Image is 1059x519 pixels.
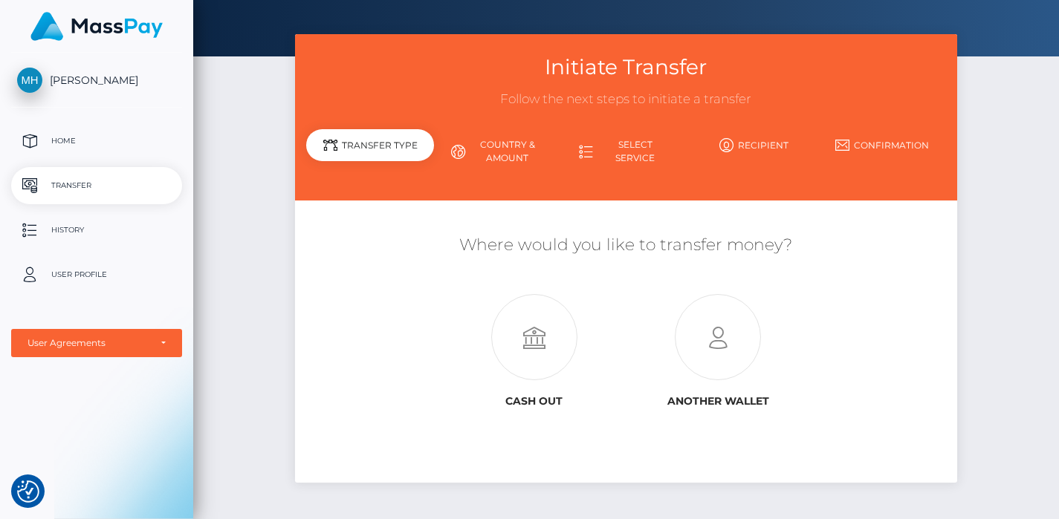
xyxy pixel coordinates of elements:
a: Country & Amount [434,132,562,171]
h3: Initiate Transfer [306,53,946,82]
a: Transfer [11,167,182,204]
a: History [11,212,182,249]
a: Select Service [562,132,690,171]
a: Recipient [690,132,818,158]
p: History [17,219,176,241]
p: Transfer [17,174,176,197]
h3: Follow the next steps to initiate a transfer [306,91,946,108]
span: [PERSON_NAME] [11,74,182,87]
div: User Agreements [27,337,149,349]
button: Consent Preferences [17,480,39,503]
a: Transfer Type [306,132,434,171]
a: User Profile [11,256,182,293]
img: MassPay [30,12,163,41]
h6: Cash out [453,395,615,408]
div: Transfer Type [306,129,434,161]
h6: Another wallet [637,395,798,408]
p: User Profile [17,264,176,286]
button: User Agreements [11,329,182,357]
img: Revisit consent button [17,480,39,503]
p: Home [17,130,176,152]
a: Home [11,123,182,160]
h5: Where would you like to transfer money? [306,234,946,257]
a: Confirmation [818,132,946,158]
